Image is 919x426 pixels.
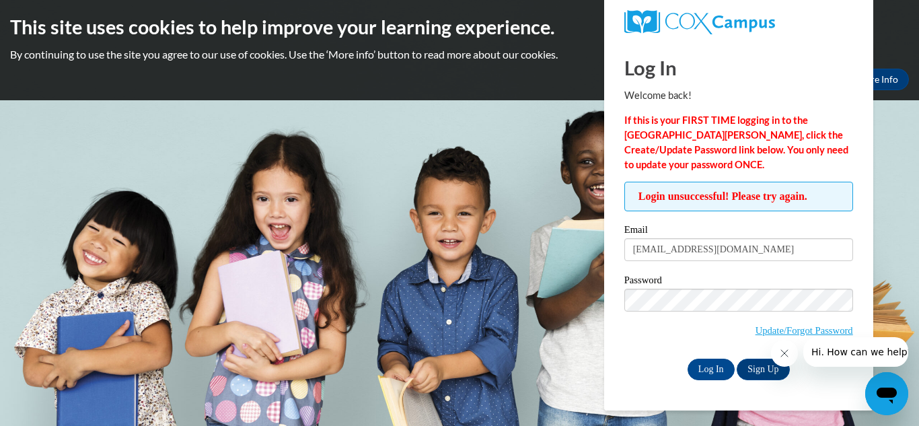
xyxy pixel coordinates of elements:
span: Login unsuccessful! Please try again. [624,182,853,211]
h1: Log In [624,54,853,81]
span: Hi. How can we help? [8,9,109,20]
iframe: Message from company [803,337,908,367]
p: By continuing to use the site you agree to our use of cookies. Use the ‘More info’ button to read... [10,47,909,62]
h2: This site uses cookies to help improve your learning experience. [10,13,909,40]
a: Update/Forgot Password [756,325,853,336]
a: COX Campus [624,10,853,34]
label: Email [624,225,853,238]
iframe: Close message [771,340,798,367]
iframe: Button to launch messaging window [865,372,908,415]
p: Welcome back! [624,88,853,103]
a: Sign Up [737,359,789,380]
a: More Info [846,69,909,90]
strong: If this is your FIRST TIME logging in to the [GEOGRAPHIC_DATA][PERSON_NAME], click the Create/Upd... [624,114,848,170]
input: Log In [688,359,735,380]
label: Password [624,275,853,289]
img: COX Campus [624,10,775,34]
